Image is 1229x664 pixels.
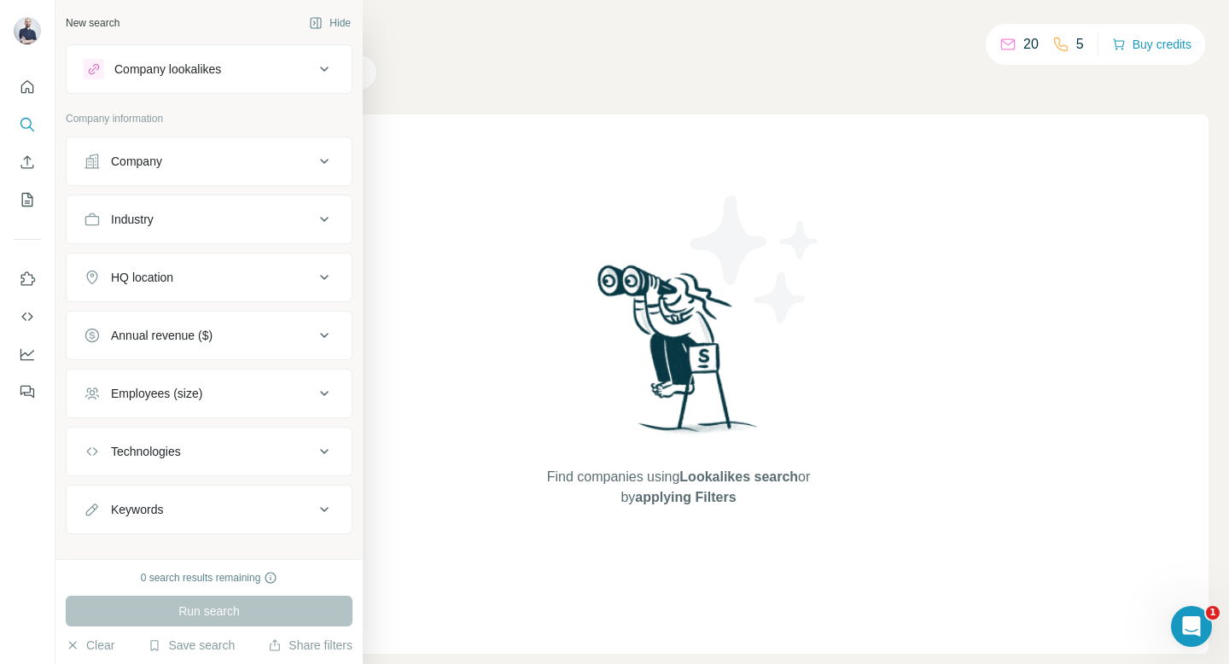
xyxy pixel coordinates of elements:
[111,327,213,344] div: Annual revenue ($)
[67,431,352,472] button: Technologies
[1206,606,1220,620] span: 1
[268,637,352,654] button: Share filters
[141,570,278,585] div: 0 search results remaining
[66,15,119,31] div: New search
[14,184,41,215] button: My lists
[14,301,41,332] button: Use Surfe API
[66,111,352,126] p: Company information
[111,385,202,402] div: Employees (size)
[679,469,798,484] span: Lookalikes search
[14,17,41,44] img: Avatar
[148,637,235,654] button: Save search
[14,264,41,294] button: Use Surfe on LinkedIn
[14,376,41,407] button: Feedback
[111,211,154,228] div: Industry
[111,443,181,460] div: Technologies
[590,260,767,451] img: Surfe Illustration - Woman searching with binoculars
[67,141,352,182] button: Company
[66,637,114,654] button: Clear
[111,501,163,518] div: Keywords
[297,10,363,36] button: Hide
[67,257,352,298] button: HQ location
[1171,606,1212,647] iframe: Intercom live chat
[111,269,173,286] div: HQ location
[679,183,832,336] img: Surfe Illustration - Stars
[114,61,221,78] div: Company lookalikes
[67,489,352,530] button: Keywords
[635,490,736,504] span: applying Filters
[1076,34,1084,55] p: 5
[67,199,352,240] button: Industry
[14,72,41,102] button: Quick start
[149,20,1209,44] h4: Search
[1112,32,1191,56] button: Buy credits
[67,315,352,356] button: Annual revenue ($)
[111,153,162,170] div: Company
[14,109,41,140] button: Search
[14,339,41,370] button: Dashboard
[14,147,41,178] button: Enrich CSV
[67,373,352,414] button: Employees (size)
[67,49,352,90] button: Company lookalikes
[1023,34,1039,55] p: 20
[542,467,815,508] span: Find companies using or by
